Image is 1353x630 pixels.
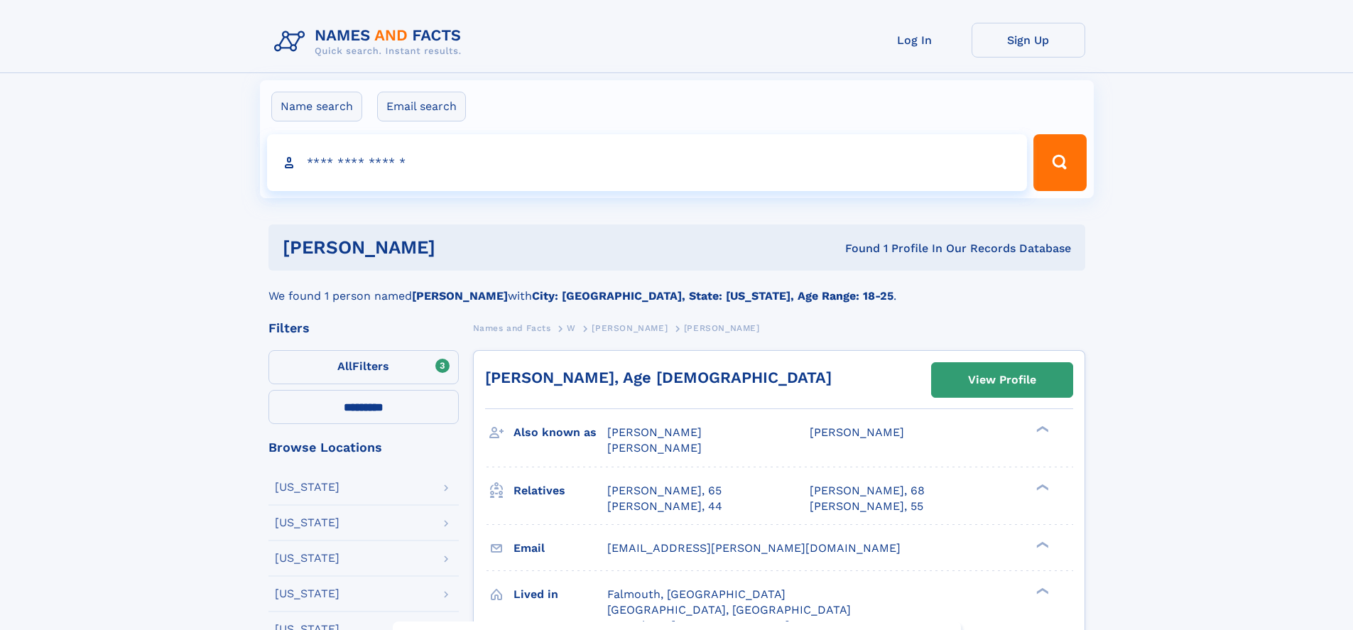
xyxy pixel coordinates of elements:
[268,322,459,335] div: Filters
[972,23,1085,58] a: Sign Up
[607,441,702,455] span: [PERSON_NAME]
[337,359,352,373] span: All
[968,364,1036,396] div: View Profile
[858,23,972,58] a: Log In
[567,323,576,333] span: W
[268,350,459,384] label: Filters
[810,425,904,439] span: [PERSON_NAME]
[607,483,722,499] a: [PERSON_NAME], 65
[810,483,925,499] a: [PERSON_NAME], 68
[412,289,508,303] b: [PERSON_NAME]
[271,92,362,121] label: Name search
[607,499,722,514] a: [PERSON_NAME], 44
[592,319,668,337] a: [PERSON_NAME]
[473,319,551,337] a: Names and Facts
[485,369,832,386] a: [PERSON_NAME], Age [DEMOGRAPHIC_DATA]
[567,319,576,337] a: W
[1033,540,1050,549] div: ❯
[268,441,459,454] div: Browse Locations
[810,499,923,514] a: [PERSON_NAME], 55
[275,588,339,599] div: [US_STATE]
[267,134,1028,191] input: search input
[684,323,760,333] span: [PERSON_NAME]
[275,517,339,528] div: [US_STATE]
[607,587,786,601] span: Falmouth, [GEOGRAPHIC_DATA]
[932,363,1072,397] a: View Profile
[1033,134,1086,191] button: Search Button
[514,479,607,503] h3: Relatives
[640,241,1071,256] div: Found 1 Profile In Our Records Database
[592,323,668,333] span: [PERSON_NAME]
[283,239,641,256] h1: [PERSON_NAME]
[275,553,339,564] div: [US_STATE]
[514,582,607,607] h3: Lived in
[275,482,339,493] div: [US_STATE]
[1033,586,1050,595] div: ❯
[532,289,893,303] b: City: [GEOGRAPHIC_DATA], State: [US_STATE], Age Range: 18-25
[607,603,851,617] span: [GEOGRAPHIC_DATA], [GEOGRAPHIC_DATA]
[268,23,473,61] img: Logo Names and Facts
[514,536,607,560] h3: Email
[514,420,607,445] h3: Also known as
[607,541,901,555] span: [EMAIL_ADDRESS][PERSON_NAME][DOMAIN_NAME]
[607,425,702,439] span: [PERSON_NAME]
[1033,425,1050,434] div: ❯
[1033,482,1050,491] div: ❯
[268,271,1085,305] div: We found 1 person named with .
[377,92,466,121] label: Email search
